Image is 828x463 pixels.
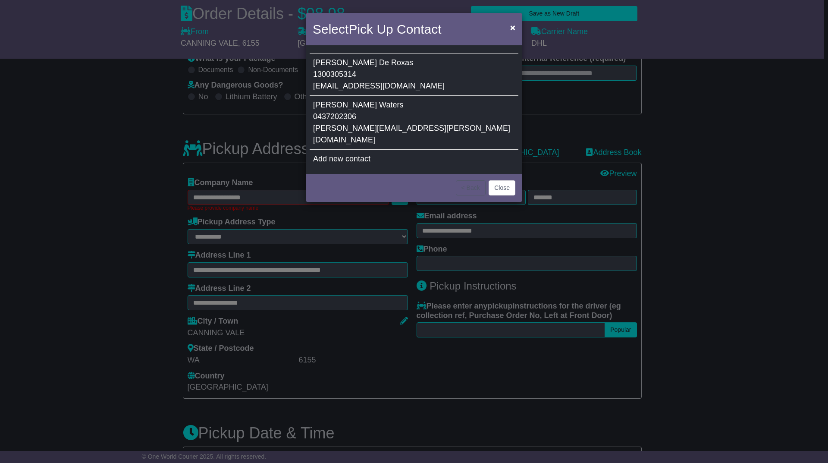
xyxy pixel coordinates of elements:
[313,58,377,67] span: [PERSON_NAME]
[313,154,370,163] span: Add new contact
[506,19,520,36] button: Close
[510,22,515,32] span: ×
[348,22,393,36] span: Pick Up
[313,19,441,39] h4: Select
[313,101,377,109] span: [PERSON_NAME]
[456,180,486,195] button: < Back
[379,101,403,109] span: Waters
[313,112,356,121] span: 0437202306
[313,70,356,79] span: 1300305314
[489,180,515,195] button: Close
[379,58,413,67] span: De Roxas
[313,82,445,90] span: [EMAIL_ADDRESS][DOMAIN_NAME]
[313,124,510,144] span: [PERSON_NAME][EMAIL_ADDRESS][PERSON_NAME][DOMAIN_NAME]
[397,22,441,36] span: Contact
